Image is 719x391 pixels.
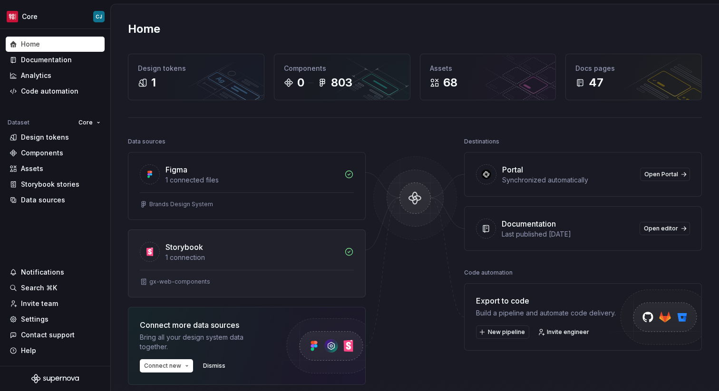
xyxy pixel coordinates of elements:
a: Figma1 connected filesBrands Design System [128,152,366,220]
span: Open editor [644,225,678,232]
button: CoreCJ [2,6,108,27]
a: Open editor [640,222,690,235]
div: Storybook stories [21,180,79,189]
div: Build a pipeline and automate code delivery. [476,308,616,318]
a: Open Portal [640,168,690,181]
div: Storybook [165,241,203,253]
div: 803 [331,75,352,90]
div: Synchronized automatically [502,175,634,185]
div: Core [22,12,38,21]
div: Components [21,148,63,158]
div: Help [21,346,36,355]
div: Settings [21,315,49,324]
button: Contact support [6,327,105,343]
div: CJ [96,13,102,20]
div: Figma [165,164,187,175]
div: Docs pages [575,64,692,73]
button: Core [74,116,105,129]
button: New pipeline [476,325,529,339]
div: Code automation [21,86,78,96]
span: Invite engineer [547,328,589,336]
div: Connect more data sources [140,319,268,331]
div: gx-web-components [149,278,210,286]
a: Docs pages47 [565,54,702,100]
a: Data sources [6,192,105,208]
a: Assets [6,161,105,176]
div: Home [21,39,40,49]
a: Assets68 [420,54,556,100]
a: Code automation [6,84,105,99]
a: Home [6,37,105,52]
div: Assets [430,64,546,73]
div: Search ⌘K [21,283,57,293]
div: Bring all your design system data together. [140,333,268,352]
button: Notifications [6,265,105,280]
span: Connect new [144,362,181,370]
button: Dismiss [199,359,230,372]
span: Open Portal [644,171,678,178]
a: Settings [6,312,105,327]
div: Contact support [21,330,75,340]
div: Data sources [128,135,165,148]
div: Analytics [21,71,51,80]
a: Storybook1 connectiongx-web-components [128,229,366,297]
a: Components0803 [274,54,410,100]
div: Portal [502,164,523,175]
div: Brands Design System [149,200,213,208]
div: 1 connected files [165,175,339,185]
div: 68 [443,75,457,90]
div: Code automation [464,266,513,279]
span: Dismiss [203,362,225,370]
div: Documentation [502,218,556,229]
div: Components [284,64,400,73]
button: Help [6,343,105,358]
div: Documentation [21,55,72,65]
a: Analytics [6,68,105,83]
a: Design tokens1 [128,54,264,100]
div: 47 [589,75,603,90]
a: Invite engineer [535,325,593,339]
div: Invite team [21,299,58,308]
div: 1 connection [165,253,339,262]
a: Invite team [6,296,105,311]
div: Export to code [476,295,616,306]
div: Destinations [464,135,499,148]
div: Design tokens [138,64,254,73]
div: Notifications [21,267,64,277]
div: Design tokens [21,133,69,142]
a: Documentation [6,52,105,67]
img: f4f33d50-0937-4074-a32a-c7cda971eed1.png [7,11,18,22]
h2: Home [128,21,160,37]
a: Storybook stories [6,177,105,192]
svg: Supernova Logo [31,374,79,383]
button: Connect new [140,359,193,372]
div: Dataset [8,119,29,126]
span: New pipeline [488,328,525,336]
a: Design tokens [6,130,105,145]
a: Components [6,145,105,161]
div: 0 [297,75,304,90]
button: Search ⌘K [6,280,105,296]
div: Assets [21,164,43,173]
div: 1 [151,75,156,90]
div: Data sources [21,195,65,205]
span: Core [78,119,93,126]
div: Last published [DATE] [502,229,634,239]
